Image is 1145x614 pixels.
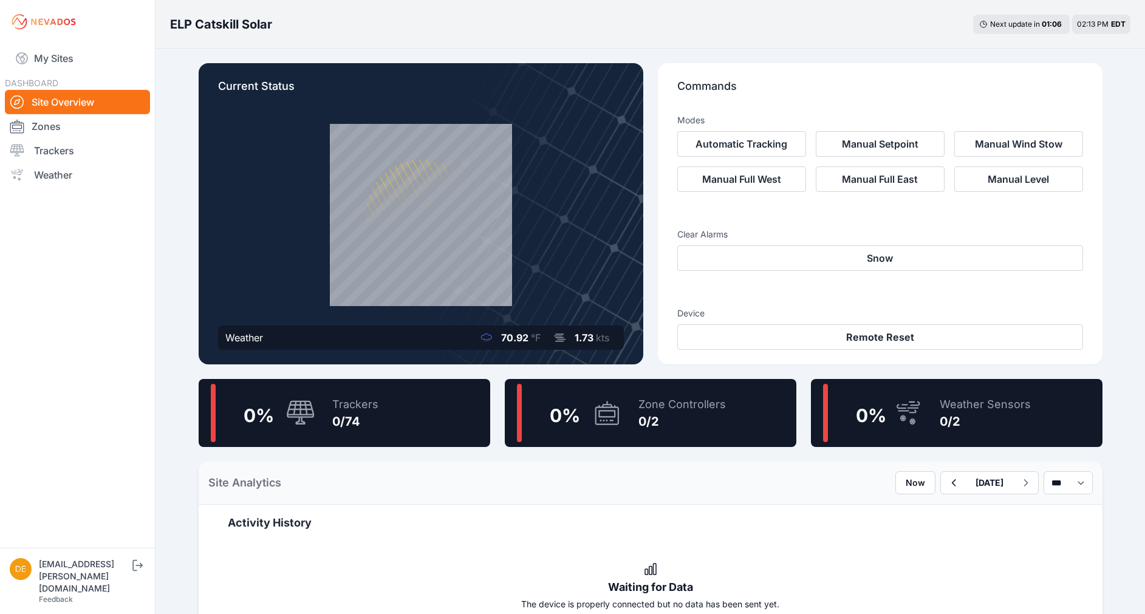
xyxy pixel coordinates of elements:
a: Trackers [5,138,150,163]
div: Trackers [332,396,378,413]
div: Waiting for Data [228,579,1073,596]
div: 01 : 06 [1042,19,1064,29]
div: The device is properly connected but no data has been sent yet. [228,598,1073,610]
img: devin.martin@nevados.solar [10,558,32,580]
span: 02:13 PM [1077,19,1109,29]
button: Now [895,471,935,494]
img: Nevados [10,12,78,32]
a: Zones [5,114,150,138]
button: Manual Full West [677,166,806,192]
button: Manual Wind Stow [954,131,1083,157]
p: Commands [677,78,1083,104]
a: My Sites [5,44,150,73]
button: Remote Reset [677,324,1083,350]
h3: Clear Alarms [677,228,1083,240]
h3: Device [677,307,1083,319]
span: kts [596,332,609,344]
a: Weather [5,163,150,187]
button: Manual Setpoint [816,131,945,157]
h3: Modes [677,114,705,126]
span: EDT [1111,19,1126,29]
div: 0/2 [940,413,1031,430]
div: 0/74 [332,413,378,430]
span: 0 % [244,404,274,426]
span: 0 % [550,404,580,426]
button: Snow [677,245,1083,271]
a: Feedback [39,595,73,604]
h3: ELP Catskill Solar [170,16,272,33]
h2: Site Analytics [208,474,281,491]
div: 0/2 [638,413,726,430]
span: °F [531,332,541,344]
div: Zone Controllers [638,396,726,413]
p: Current Status [218,78,624,104]
div: Weather [225,330,263,345]
span: Next update in [990,19,1040,29]
a: 0%Trackers0/74 [199,379,490,447]
button: Automatic Tracking [677,131,806,157]
button: Manual Full East [816,166,945,192]
span: 1.73 [575,332,593,344]
h2: Activity History [228,514,1073,531]
div: Weather Sensors [940,396,1031,413]
span: DASHBOARD [5,78,58,88]
a: Site Overview [5,90,150,114]
button: [DATE] [966,472,1013,494]
span: 70.92 [501,332,528,344]
a: 0%Weather Sensors0/2 [811,379,1102,447]
span: 0 % [856,404,886,426]
a: 0%Zone Controllers0/2 [505,379,796,447]
button: Manual Level [954,166,1083,192]
nav: Breadcrumb [170,9,272,40]
div: [EMAIL_ADDRESS][PERSON_NAME][DOMAIN_NAME] [39,558,130,595]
